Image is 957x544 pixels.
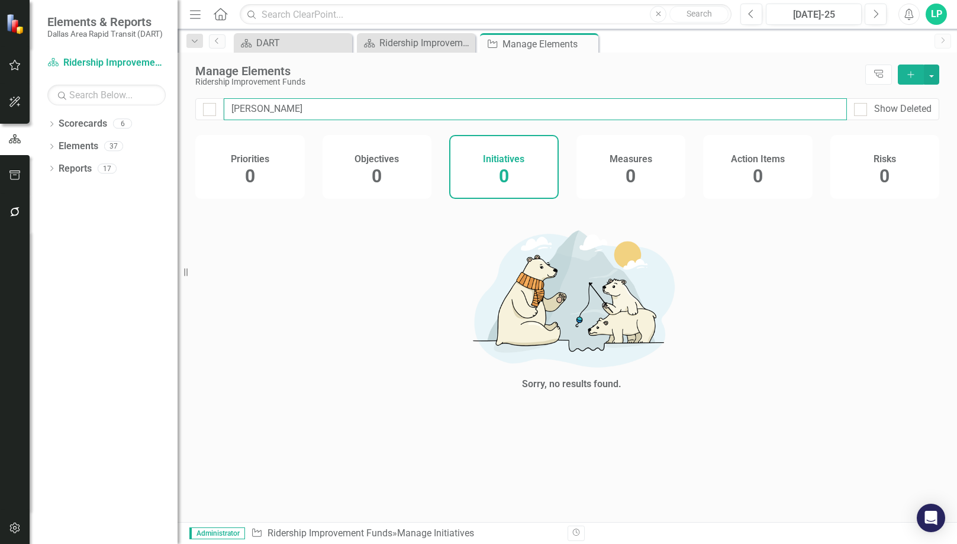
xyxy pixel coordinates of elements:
[502,37,595,51] div: Manage Elements
[917,504,945,532] div: Open Intercom Messenger
[483,154,524,165] h4: Initiatives
[98,163,117,173] div: 17
[268,527,392,539] a: Ridership Improvement Funds
[251,527,559,540] div: » Manage Initiatives
[231,154,269,165] h4: Priorities
[874,102,932,116] div: Show Deleted
[355,154,399,165] h4: Objectives
[669,6,729,22] button: Search
[189,527,245,539] span: Administrator
[360,36,472,50] a: Ridership Improvement Funds
[874,154,896,165] h4: Risks
[59,140,98,153] a: Elements
[753,166,763,186] span: 0
[195,78,859,86] div: Ridership Improvement Funds
[113,119,132,129] div: 6
[224,98,847,120] input: Filter Elements...
[240,4,732,25] input: Search ClearPoint...
[256,36,349,50] div: DART
[766,4,862,25] button: [DATE]-25
[626,166,636,186] span: 0
[59,117,107,131] a: Scorecards
[879,166,890,186] span: 0
[47,15,163,29] span: Elements & Reports
[104,141,123,152] div: 37
[687,9,712,18] span: Search
[47,85,166,105] input: Search Below...
[770,8,858,22] div: [DATE]-25
[610,154,652,165] h4: Measures
[372,166,382,186] span: 0
[195,65,859,78] div: Manage Elements
[47,29,163,38] small: Dallas Area Rapid Transit (DART)
[522,378,621,391] div: Sorry, no results found.
[731,154,785,165] h4: Action Items
[499,166,509,186] span: 0
[47,56,166,70] a: Ridership Improvement Funds
[379,36,472,50] div: Ridership Improvement Funds
[6,14,27,34] img: ClearPoint Strategy
[394,220,749,375] img: No results found
[926,4,947,25] button: LP
[245,166,255,186] span: 0
[237,36,349,50] a: DART
[59,162,92,176] a: Reports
